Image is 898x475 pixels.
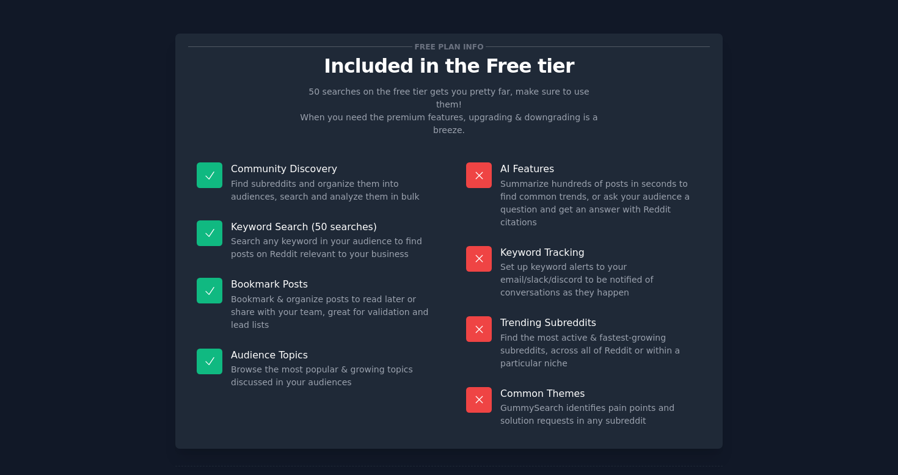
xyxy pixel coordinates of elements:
[188,56,710,77] p: Included in the Free tier
[231,178,432,203] dd: Find subreddits and organize them into audiences, search and analyze them in bulk
[500,178,701,229] dd: Summarize hundreds of posts in seconds to find common trends, or ask your audience a question and...
[500,261,701,299] dd: Set up keyword alerts to your email/slack/discord to be notified of conversations as they happen
[231,278,432,291] p: Bookmark Posts
[500,316,701,329] p: Trending Subreddits
[231,235,432,261] dd: Search any keyword in your audience to find posts on Reddit relevant to your business
[231,220,432,233] p: Keyword Search (50 searches)
[412,40,486,53] span: Free plan info
[231,162,432,175] p: Community Discovery
[500,402,701,427] dd: GummySearch identifies pain points and solution requests in any subreddit
[295,85,603,137] p: 50 searches on the free tier gets you pretty far, make sure to use them! When you need the premiu...
[231,363,432,389] dd: Browse the most popular & growing topics discussed in your audiences
[231,349,432,361] p: Audience Topics
[500,246,701,259] p: Keyword Tracking
[500,332,701,370] dd: Find the most active & fastest-growing subreddits, across all of Reddit or within a particular niche
[231,293,432,332] dd: Bookmark & organize posts to read later or share with your team, great for validation and lead lists
[500,162,701,175] p: AI Features
[500,387,701,400] p: Common Themes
